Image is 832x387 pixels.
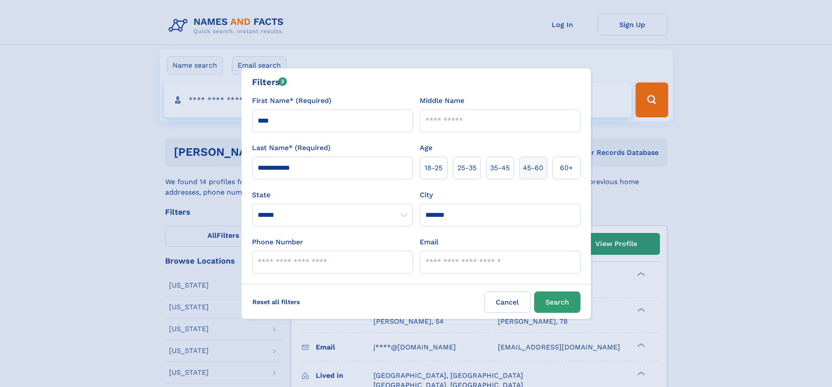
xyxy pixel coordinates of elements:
label: Phone Number [252,237,303,247]
label: Cancel [484,291,531,313]
label: Last Name* (Required) [252,143,331,153]
label: Reset all filters [247,291,306,312]
label: Age [420,143,432,153]
span: 35‑45 [490,163,510,173]
span: 45‑60 [523,163,543,173]
label: Middle Name [420,96,464,106]
label: First Name* (Required) [252,96,331,106]
span: 60+ [560,163,573,173]
button: Search [534,291,580,313]
span: 25‑35 [457,163,476,173]
label: City [420,190,433,200]
label: Email [420,237,438,247]
label: State [252,190,413,200]
span: 18‑25 [425,163,442,173]
div: Filters [252,75,287,89]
